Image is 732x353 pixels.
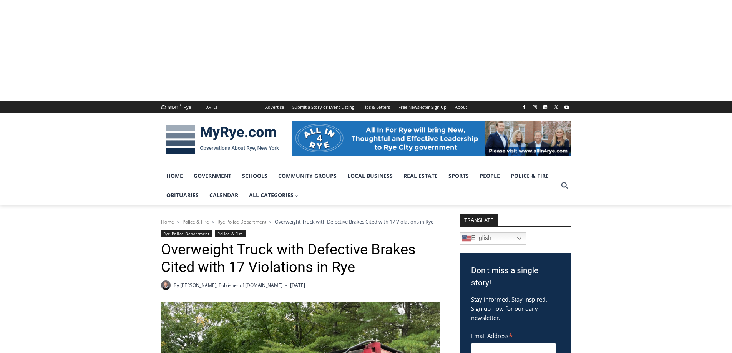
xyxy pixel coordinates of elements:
[217,219,266,225] a: Rye Police Department
[261,101,288,113] a: Advertise
[275,218,433,225] span: Overweight Truck with Defective Brakes Cited with 17 Violations in Rye
[342,166,398,186] a: Local Business
[359,101,394,113] a: Tips & Letters
[292,121,571,156] img: All in for Rye
[180,282,282,288] a: [PERSON_NAME], Publisher of [DOMAIN_NAME]
[471,328,556,342] label: Email Address
[244,186,304,205] a: All Categories
[394,101,451,113] a: Free Newsletter Sign Up
[188,166,237,186] a: Government
[505,166,554,186] a: Police & Fire
[520,103,529,112] a: Facebook
[161,280,171,290] a: Author image
[168,104,179,110] span: 81.41
[161,166,188,186] a: Home
[161,166,558,205] nav: Primary Navigation
[460,232,526,245] a: English
[177,219,179,225] span: >
[462,234,471,243] img: en
[273,166,342,186] a: Community Groups
[215,230,246,237] a: Police & Fire
[161,241,440,276] h1: Overweight Truck with Defective Brakes Cited with 17 Violations in Rye
[161,186,204,205] a: Obituaries
[183,219,209,225] a: Police & Fire
[212,219,214,225] span: >
[474,166,505,186] a: People
[174,282,179,289] span: By
[161,219,174,225] a: Home
[204,104,217,111] div: [DATE]
[558,179,571,192] button: View Search Form
[180,103,181,107] span: F
[161,119,284,159] img: MyRye.com
[443,166,474,186] a: Sports
[249,191,299,199] span: All Categories
[562,103,571,112] a: YouTube
[288,101,359,113] a: Submit a Story or Event Listing
[530,103,539,112] a: Instagram
[471,265,559,289] h3: Don't miss a single story!
[161,230,212,237] a: Rye Police Department
[398,166,443,186] a: Real Estate
[551,103,561,112] a: X
[460,214,498,226] strong: TRANSLATE
[471,295,559,322] p: Stay informed. Stay inspired. Sign up now for our daily newsletter.
[541,103,550,112] a: Linkedin
[184,104,191,111] div: Rye
[237,166,273,186] a: Schools
[161,218,440,225] nav: Breadcrumbs
[269,219,272,225] span: >
[204,186,244,205] a: Calendar
[290,282,305,289] time: [DATE]
[261,101,471,113] nav: Secondary Navigation
[451,101,471,113] a: About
